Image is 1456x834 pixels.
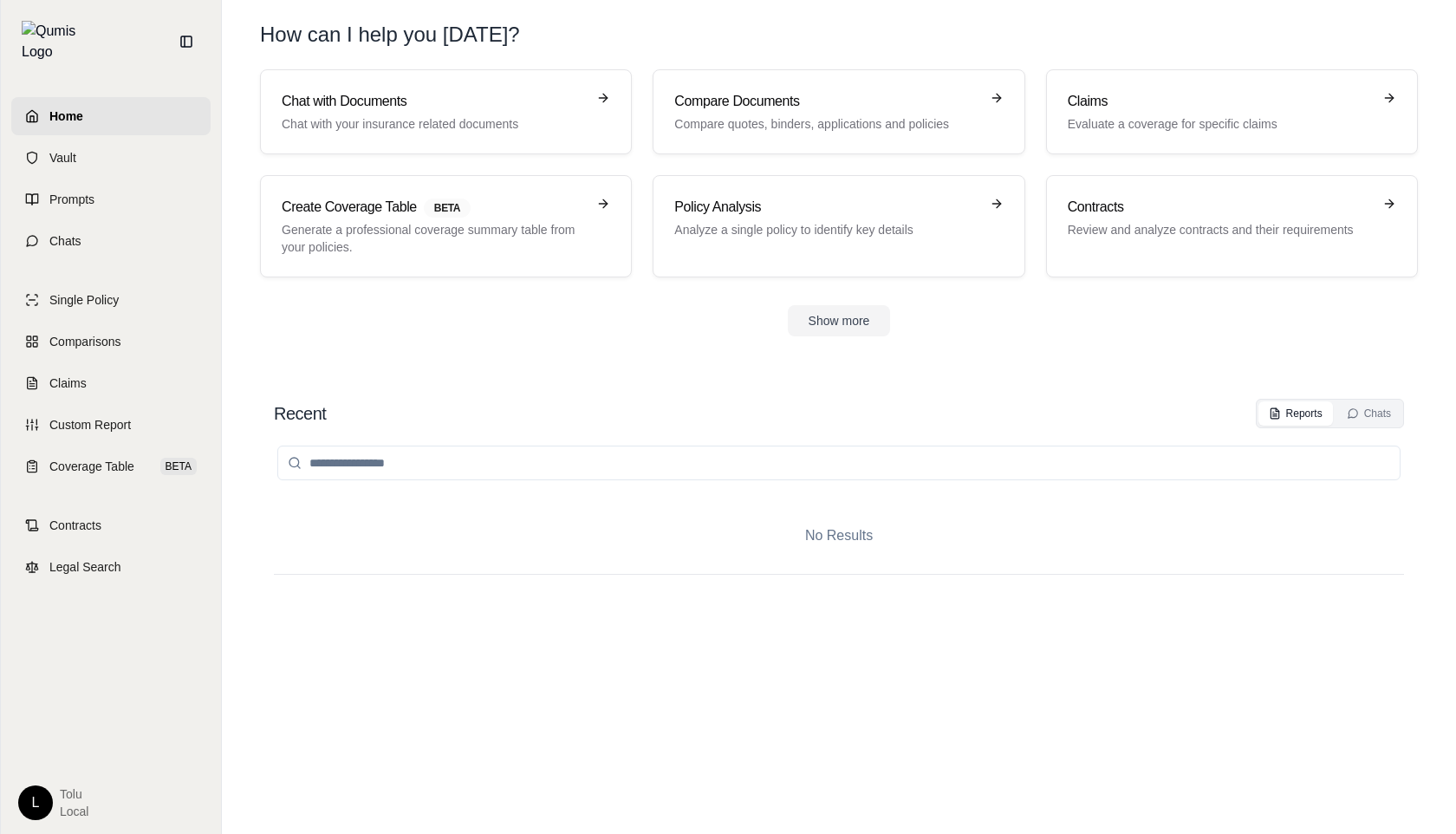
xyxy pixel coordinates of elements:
p: Chat with your insurance related documents [282,115,586,133]
span: Prompts [49,191,94,208]
p: Compare quotes, binders, applications and policies [674,115,978,133]
a: Policy AnalysisAnalyze a single policy to identify key details [653,175,1024,277]
h3: Policy Analysis [674,197,978,218]
a: ContractsReview and analyze contracts and their requirements [1046,175,1418,277]
a: Chats [11,222,211,260]
div: Chats [1347,407,1391,420]
a: Prompts [11,180,211,218]
span: Coverage Table [49,458,134,475]
span: BETA [424,199,471,218]
button: Reports [1258,401,1333,426]
div: No Results [274,498,1404,574]
span: Contracts [49,517,101,534]
span: Claims [49,375,87,392]
a: Chat with DocumentsChat with your insurance related documents [260,69,632,154]
span: Legal Search [49,558,121,576]
button: Chats [1336,401,1401,426]
a: Home [11,97,211,135]
a: Coverage TableBETA [11,447,211,485]
span: Vault [49,149,76,166]
p: Analyze a single policy to identify key details [674,221,978,238]
a: Compare DocumentsCompare quotes, binders, applications and policies [653,69,1024,154]
a: Contracts [11,506,211,544]
a: Create Coverage TableBETAGenerate a professional coverage summary table from your policies. [260,175,632,277]
div: Reports [1269,407,1323,420]
div: L [18,785,53,820]
span: Comparisons [49,333,120,350]
p: Generate a professional coverage summary table from your policies. [282,221,586,256]
a: Legal Search [11,548,211,586]
a: Comparisons [11,323,211,361]
span: BETA [160,458,197,475]
h3: Contracts [1068,197,1372,218]
a: Single Policy [11,281,211,319]
h3: Claims [1068,91,1372,112]
h3: Chat with Documents [282,91,586,112]
span: Custom Report [49,416,131,433]
h3: Create Coverage Table [282,197,586,218]
span: Local [60,803,88,820]
a: Vault [11,139,211,177]
p: Review and analyze contracts and their requirements [1068,221,1372,238]
span: Chats [49,232,81,250]
p: Evaluate a coverage for specific claims [1068,115,1372,133]
span: tolu [60,785,88,803]
img: Qumis Logo [22,21,87,62]
span: Single Policy [49,291,119,309]
a: ClaimsEvaluate a coverage for specific claims [1046,69,1418,154]
h3: Compare Documents [674,91,978,112]
h1: How can I help you [DATE]? [260,21,520,49]
button: Show more [788,305,891,336]
span: Home [49,108,83,125]
h2: Recent [274,401,326,426]
a: Custom Report [11,406,211,444]
a: Claims [11,364,211,402]
button: Collapse sidebar [172,28,200,55]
